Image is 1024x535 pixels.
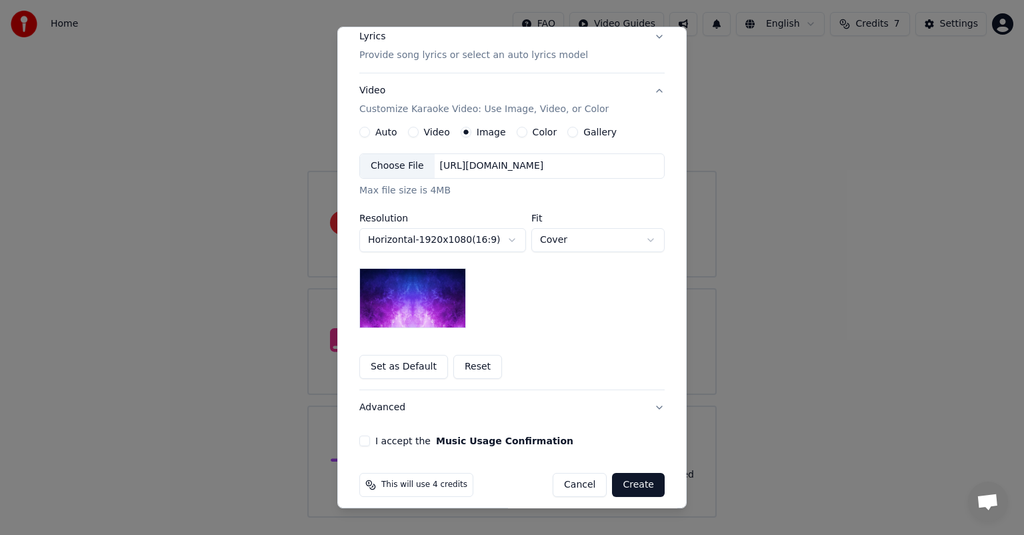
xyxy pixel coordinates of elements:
label: Gallery [583,127,617,137]
div: Choose File [360,154,435,178]
div: VideoCustomize Karaoke Video: Use Image, Video, or Color [359,127,665,390]
div: Lyrics [359,30,385,43]
button: LyricsProvide song lyrics or select an auto lyrics model [359,19,665,73]
span: This will use 4 credits [381,480,467,490]
button: Set as Default [359,355,448,379]
p: Customize Karaoke Video: Use Image, Video, or Color [359,103,609,116]
div: Max file size is 4MB [359,184,665,197]
p: Provide song lyrics or select an auto lyrics model [359,49,588,62]
button: Reset [453,355,502,379]
button: Cancel [553,473,607,497]
label: Image [477,127,506,137]
div: Video [359,84,609,116]
button: Advanced [359,390,665,425]
button: I accept the [436,436,573,446]
label: I accept the [375,436,573,446]
label: Color [533,127,557,137]
label: Fit [531,213,665,223]
label: Resolution [359,213,526,223]
label: Auto [375,127,397,137]
div: [URL][DOMAIN_NAME] [435,159,549,173]
button: Create [612,473,665,497]
label: Video [424,127,450,137]
button: VideoCustomize Karaoke Video: Use Image, Video, or Color [359,73,665,127]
